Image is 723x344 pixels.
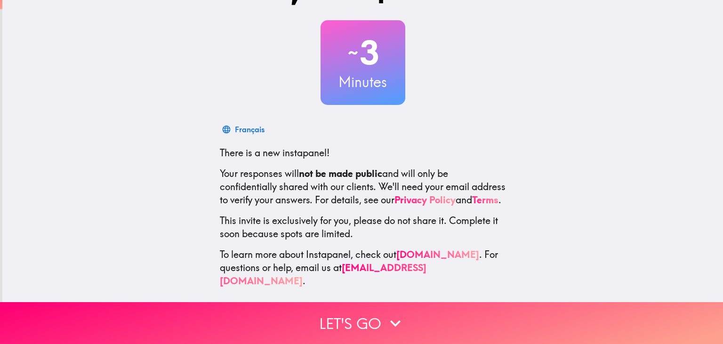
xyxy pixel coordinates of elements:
div: Français [235,123,265,136]
h2: 3 [321,33,405,72]
a: Privacy Policy [394,194,456,206]
p: Your responses will and will only be confidentially shared with our clients. We'll need your emai... [220,167,506,207]
button: Français [220,120,268,139]
h3: Minutes [321,72,405,92]
p: This invite is exclusively for you, please do not share it. Complete it soon because spots are li... [220,214,506,240]
a: [EMAIL_ADDRESS][DOMAIN_NAME] [220,262,426,287]
p: To learn more about Instapanel, check out . For questions or help, email us at . [220,248,506,288]
a: Terms [472,194,498,206]
b: not be made public [299,168,382,179]
span: ~ [346,39,360,67]
a: [DOMAIN_NAME] [396,248,479,260]
span: There is a new instapanel! [220,147,329,159]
